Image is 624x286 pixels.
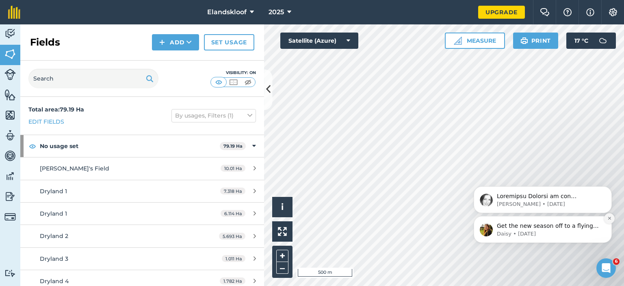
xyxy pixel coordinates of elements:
img: svg+xml;base64,PD94bWwgdmVyc2lvbj0iMS4wIiBlbmNvZGluZz0idXRmLTgiPz4KPCEtLSBHZW5lcmF0b3I6IEFkb2JlIE... [4,28,16,40]
img: svg+xml;base64,PD94bWwgdmVyc2lvbj0iMS4wIiBlbmNvZGluZz0idXRmLTgiPz4KPCEtLSBHZW5lcmF0b3I6IEFkb2JlIE... [4,150,16,162]
img: Ruler icon [454,37,462,45]
img: svg+xml;base64,PHN2ZyB4bWxucz0iaHR0cDovL3d3dy53My5vcmcvMjAwMC9zdmciIHdpZHRoPSIxOCIgaGVpZ2h0PSIyNC... [29,141,36,151]
img: svg+xml;base64,PD94bWwgdmVyc2lvbj0iMS4wIiBlbmNvZGluZz0idXRmLTgiPz4KPCEtLSBHZW5lcmF0b3I6IEFkb2JlIE... [595,33,611,49]
img: svg+xml;base64,PHN2ZyB4bWxucz0iaHR0cDovL3d3dy53My5vcmcvMjAwMC9zdmciIHdpZHRoPSIxNCIgaGVpZ2h0PSIyNC... [159,37,165,47]
div: message notification from Camilla, 110w ago. Important Updates to the fieldmargin Free Plan The t... [12,52,150,79]
button: 17 °C [566,33,616,49]
span: Dryland 1 [40,210,67,217]
button: Print [513,33,559,49]
a: Dryland 16.114 Ha [20,203,264,225]
span: Dryland 4 [40,277,69,285]
span: Dryland 3 [40,255,68,262]
button: Add [152,34,199,50]
div: No usage set79.19 Ha [20,135,264,157]
p: Message from Camilla, sent 110w ago [35,66,140,73]
img: Profile image for Camilla [18,59,31,72]
img: svg+xml;base64,PHN2ZyB4bWxucz0iaHR0cDovL3d3dy53My5vcmcvMjAwMC9zdmciIHdpZHRoPSI1MCIgaGVpZ2h0PSI0MC... [243,78,253,86]
img: svg+xml;base64,PD94bWwgdmVyc2lvbj0iMS4wIiBlbmNvZGluZz0idXRmLTgiPz4KPCEtLSBHZW5lcmF0b3I6IEFkb2JlIE... [4,269,16,277]
button: i [272,197,292,217]
button: – [276,262,288,274]
span: i [281,202,284,212]
button: By usages, Filters (1) [171,109,256,122]
span: 1.782 Ha [220,277,245,284]
span: Get the new season off to a flying start with 20% off all new subscriptions for your first year. ... [35,88,140,248]
a: Upgrade [478,6,525,19]
img: A cog icon [608,8,618,16]
span: 17 ° C [574,33,588,49]
img: svg+xml;base64,PD94bWwgdmVyc2lvbj0iMS4wIiBlbmNvZGluZz0idXRmLTgiPz4KPCEtLSBHZW5lcmF0b3I6IEFkb2JlIE... [4,129,16,142]
iframe: Intercom live chat [596,258,616,278]
img: svg+xml;base64,PD94bWwgdmVyc2lvbj0iMS4wIiBlbmNvZGluZz0idXRmLTgiPz4KPCEtLSBHZW5lcmF0b3I6IEFkb2JlIE... [4,170,16,182]
span: Elandskloof [207,7,247,17]
img: svg+xml;base64,PHN2ZyB4bWxucz0iaHR0cDovL3d3dy53My5vcmcvMjAwMC9zdmciIHdpZHRoPSI1MCIgaGVpZ2h0PSI0MC... [228,78,238,86]
span: 1.011 Ha [222,255,245,262]
img: A question mark icon [563,8,572,16]
button: + [276,250,288,262]
a: Dryland 17.318 Ha [20,180,264,202]
img: svg+xml;base64,PHN2ZyB4bWxucz0iaHR0cDovL3d3dy53My5vcmcvMjAwMC9zdmciIHdpZHRoPSI1MCIgaGVpZ2h0PSI0MC... [214,78,224,86]
img: fieldmargin Logo [8,6,20,19]
span: Dryland 1 [40,188,67,195]
span: 5.693 Ha [219,233,245,240]
a: Edit fields [28,117,64,126]
button: Dismiss notification [143,79,153,89]
span: 10.01 Ha [221,165,245,172]
img: Four arrows, one pointing top left, one top right, one bottom right and the last bottom left [278,227,287,236]
img: svg+xml;base64,PD94bWwgdmVyc2lvbj0iMS4wIiBlbmNvZGluZz0idXRmLTgiPz4KPCEtLSBHZW5lcmF0b3I6IEFkb2JlIE... [4,69,16,80]
img: svg+xml;base64,PHN2ZyB4bWxucz0iaHR0cDovL3d3dy53My5vcmcvMjAwMC9zdmciIHdpZHRoPSI1NiIgaGVpZ2h0PSI2MC... [4,109,16,121]
img: svg+xml;base64,PD94bWwgdmVyc2lvbj0iMS4wIiBlbmNvZGluZz0idXRmLTgiPz4KPCEtLSBHZW5lcmF0b3I6IEFkb2JlIE... [4,190,16,203]
img: svg+xml;base64,PHN2ZyB4bWxucz0iaHR0cDovL3d3dy53My5vcmcvMjAwMC9zdmciIHdpZHRoPSI1NiIgaGVpZ2h0PSI2MC... [4,89,16,101]
span: [PERSON_NAME]'s Field [40,165,109,172]
strong: Total area : 79.19 Ha [28,106,84,113]
img: Two speech bubbles overlapping with the left bubble in the forefront [540,8,550,16]
p: Message from Daisy, sent 109w ago [35,96,140,103]
button: Measure [445,33,505,49]
strong: 79.19 Ha [223,143,243,149]
span: 6.114 Ha [221,210,245,217]
a: [PERSON_NAME]'s Field10.01 Ha [20,157,264,179]
div: Visibility: On [210,70,256,76]
a: Dryland 31.011 Ha [20,248,264,270]
img: svg+xml;base64,PHN2ZyB4bWxucz0iaHR0cDovL3d3dy53My5vcmcvMjAwMC9zdmciIHdpZHRoPSIxOSIgaGVpZ2h0PSIyNC... [520,36,528,46]
button: Satellite (Azure) [280,33,358,49]
span: 2025 [269,7,284,17]
img: svg+xml;base64,PHN2ZyB4bWxucz0iaHR0cDovL3d3dy53My5vcmcvMjAwMC9zdmciIHdpZHRoPSIxNyIgaGVpZ2h0PSIxNy... [586,7,594,17]
strong: No usage set [40,135,220,157]
h2: Fields [30,36,60,49]
span: 7.318 Ha [220,188,245,194]
img: svg+xml;base64,PHN2ZyB4bWxucz0iaHR0cDovL3d3dy53My5vcmcvMjAwMC9zdmciIHdpZHRoPSI1NiIgaGVpZ2h0PSI2MC... [4,48,16,60]
img: svg+xml;base64,PHN2ZyB4bWxucz0iaHR0cDovL3d3dy53My5vcmcvMjAwMC9zdmciIHdpZHRoPSIxOSIgaGVpZ2h0PSIyNC... [146,74,154,83]
input: Search [28,69,158,88]
img: svg+xml;base64,PD94bWwgdmVyc2lvbj0iMS4wIiBlbmNvZGluZz0idXRmLTgiPz4KPCEtLSBHZW5lcmF0b3I6IEFkb2JlIE... [4,211,16,223]
iframe: Intercom notifications message [461,135,624,256]
a: Dryland 25.693 Ha [20,225,264,247]
span: 6 [613,258,620,265]
span: Dryland 2 [40,232,68,240]
a: Set usage [204,34,254,50]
